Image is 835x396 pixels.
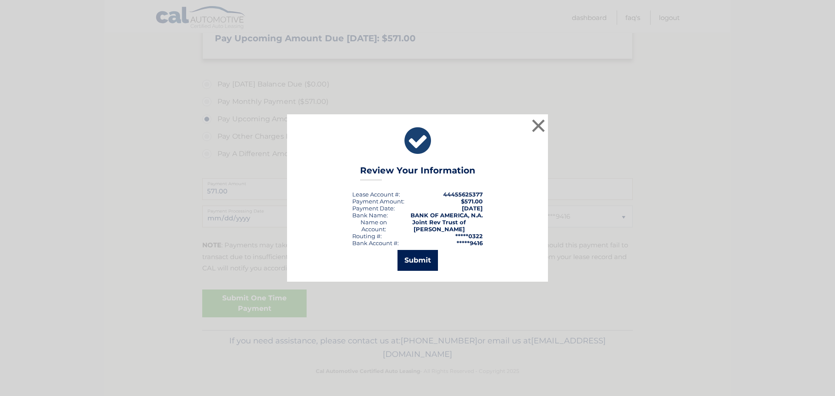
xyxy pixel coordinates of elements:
[461,198,483,205] span: $571.00
[352,205,394,212] span: Payment Date
[352,240,399,246] div: Bank Account #:
[397,250,438,271] button: Submit
[352,198,404,205] div: Payment Amount:
[352,233,382,240] div: Routing #:
[352,205,395,212] div: :
[412,219,466,233] strong: Joint Rev Trust of [PERSON_NAME]
[443,191,483,198] strong: 44455625377
[360,165,475,180] h3: Review Your Information
[462,205,483,212] span: [DATE]
[352,219,395,233] div: Name on Account:
[530,117,547,134] button: ×
[352,212,388,219] div: Bank Name:
[411,212,483,219] strong: BANK OF AMERICA, N.A.
[352,191,400,198] div: Lease Account #:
